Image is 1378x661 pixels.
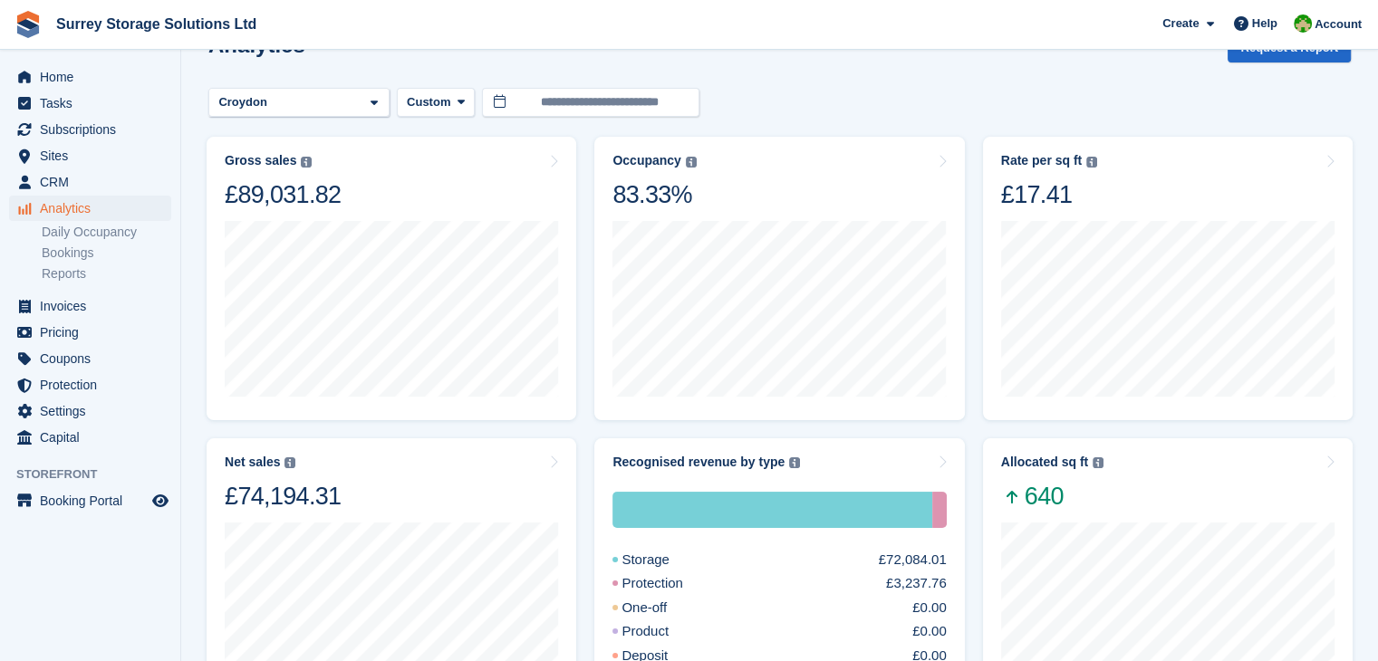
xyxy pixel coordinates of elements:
[9,346,171,371] a: menu
[686,157,697,168] img: icon-info-grey-7440780725fd019a000dd9b08b2336e03edf1995a4989e88bcd33f0948082b44.svg
[1162,14,1199,33] span: Create
[612,550,713,570] div: Storage
[612,179,696,210] div: 83.33%
[612,153,680,168] div: Occupancy
[1093,457,1103,468] img: icon-info-grey-7440780725fd019a000dd9b08b2336e03edf1995a4989e88bcd33f0948082b44.svg
[1001,455,1088,470] div: Allocated sq ft
[1315,15,1362,34] span: Account
[9,488,171,513] a: menu
[42,224,171,241] a: Daily Occupancy
[932,492,947,528] div: Protection
[912,621,947,642] div: £0.00
[40,293,149,319] span: Invoices
[16,465,180,484] span: Storefront
[1001,153,1082,168] div: Rate per sq ft
[407,93,450,111] span: Custom
[40,117,149,142] span: Subscriptions
[9,293,171,319] a: menu
[1001,481,1103,512] span: 640
[9,372,171,398] a: menu
[612,621,712,642] div: Product
[9,143,171,168] a: menu
[1086,157,1097,168] img: icon-info-grey-7440780725fd019a000dd9b08b2336e03edf1995a4989e88bcd33f0948082b44.svg
[612,573,727,594] div: Protection
[40,143,149,168] span: Sites
[879,550,947,570] div: £72,084.01
[1294,14,1312,33] img: James Harverson
[1252,14,1277,33] span: Help
[40,169,149,195] span: CRM
[40,425,149,450] span: Capital
[397,88,475,118] button: Custom
[9,169,171,195] a: menu
[225,153,296,168] div: Gross sales
[886,573,947,594] div: £3,237.76
[225,455,280,470] div: Net sales
[301,157,312,168] img: icon-info-grey-7440780725fd019a000dd9b08b2336e03edf1995a4989e88bcd33f0948082b44.svg
[40,91,149,116] span: Tasks
[49,9,264,39] a: Surrey Storage Solutions Ltd
[9,398,171,424] a: menu
[40,372,149,398] span: Protection
[40,398,149,424] span: Settings
[225,179,341,210] div: £89,031.82
[42,265,171,283] a: Reports
[612,455,785,470] div: Recognised revenue by type
[9,425,171,450] a: menu
[789,457,800,468] img: icon-info-grey-7440780725fd019a000dd9b08b2336e03edf1995a4989e88bcd33f0948082b44.svg
[912,598,947,618] div: £0.00
[225,481,341,512] div: £74,194.31
[612,492,932,528] div: Storage
[9,320,171,345] a: menu
[42,244,171,262] a: Bookings
[40,64,149,90] span: Home
[9,91,171,116] a: menu
[216,93,275,111] div: Croydon
[149,490,171,512] a: Preview store
[9,196,171,221] a: menu
[14,11,42,38] img: stora-icon-8386f47178a22dfd0bd8f6a31ec36ba5ce8667c1dd55bd0f319d3a0aa187defe.svg
[9,117,171,142] a: menu
[612,598,710,618] div: One-off
[1001,179,1097,210] div: £17.41
[284,457,295,468] img: icon-info-grey-7440780725fd019a000dd9b08b2336e03edf1995a4989e88bcd33f0948082b44.svg
[40,320,149,345] span: Pricing
[9,64,171,90] a: menu
[40,346,149,371] span: Coupons
[40,488,149,513] span: Booking Portal
[40,196,149,221] span: Analytics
